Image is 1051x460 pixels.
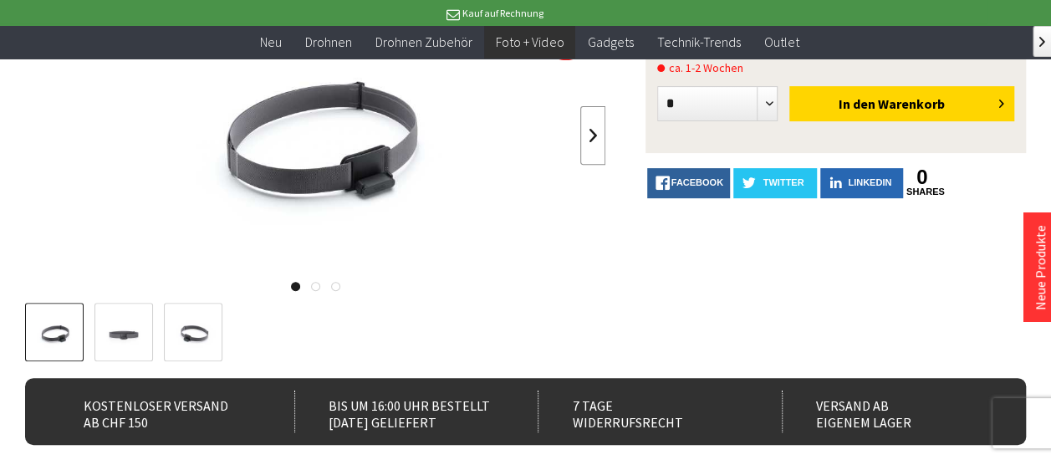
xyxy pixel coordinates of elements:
div: Versand ab eigenem Lager [782,391,997,432]
div: 7 Tage Widerrufsrecht [538,391,753,432]
span: Warenkorb [878,95,945,112]
span: ca. 1-2 Wochen [657,58,743,78]
span: Drohnen [305,33,352,50]
img: Vorschau: Osmo Nano Magnet-Brustgurt [30,314,79,352]
a: Gadgets [575,25,645,59]
a: facebook [647,168,730,198]
span: twitter [763,177,804,187]
span: Drohnen Zubehör [375,33,472,50]
a: 0 [906,168,938,187]
span: Neu [260,33,282,50]
span: facebook [671,177,723,187]
span: In den [839,95,875,112]
button: In den Warenkorb [789,86,1014,121]
a: Drohnen [293,25,364,59]
a: Outlet [752,25,810,59]
div: Bis um 16:00 Uhr bestellt [DATE] geliefert [294,391,509,432]
a: Neu [248,25,293,59]
img: Osmo Nano Magnet-Brustgurt [148,2,482,269]
a: twitter [733,168,816,198]
div: Kostenloser Versand ab CHF 150 [50,391,265,432]
span:  [1039,37,1045,47]
a: Neue Produkte [1032,225,1048,310]
span: Technik-Trends [656,33,740,50]
a: Drohnen Zubehör [364,25,484,59]
a: shares [906,187,938,197]
span: LinkedIn [848,177,891,187]
a: LinkedIn [820,168,903,198]
span: Gadgets [587,33,633,50]
span: Outlet [763,33,798,50]
span: Foto + Video [496,33,564,50]
a: Technik-Trends [645,25,752,59]
a: Foto + Video [484,25,575,59]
